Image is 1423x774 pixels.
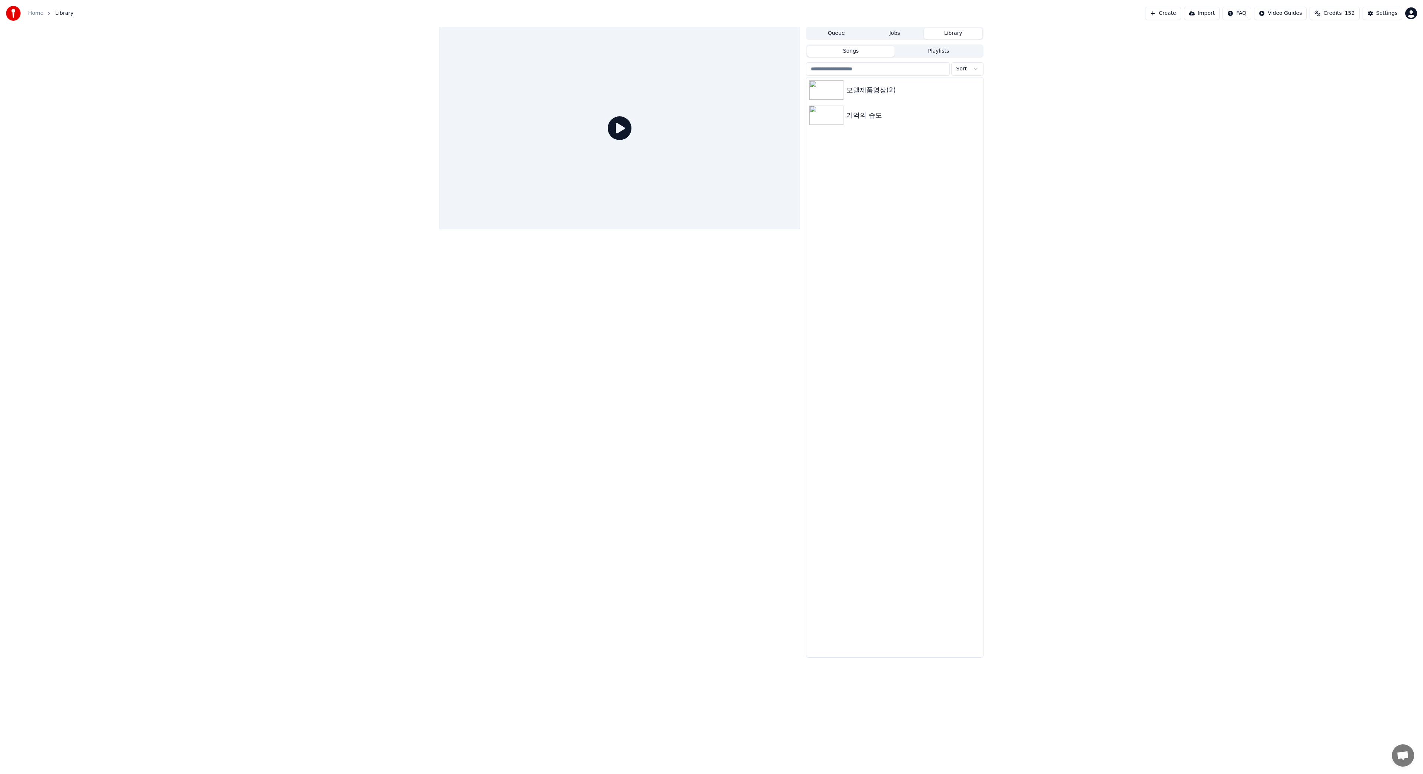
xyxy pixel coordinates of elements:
[924,28,982,39] button: Library
[895,46,982,57] button: Playlists
[1345,10,1355,17] span: 152
[1254,7,1307,20] button: Video Guides
[866,28,924,39] button: Jobs
[1376,10,1397,17] div: Settings
[846,110,980,120] div: 기억의 습도
[807,46,895,57] button: Songs
[956,65,967,73] span: Sort
[6,6,21,21] img: youka
[846,85,980,95] div: 모델제품영상(2)
[28,10,73,17] nav: breadcrumb
[1363,7,1402,20] button: Settings
[1323,10,1341,17] span: Credits
[28,10,43,17] a: Home
[1145,7,1181,20] button: Create
[1392,744,1414,767] a: 채팅 열기
[1310,7,1359,20] button: Credits152
[807,28,866,39] button: Queue
[1184,7,1220,20] button: Import
[55,10,73,17] span: Library
[1223,7,1251,20] button: FAQ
